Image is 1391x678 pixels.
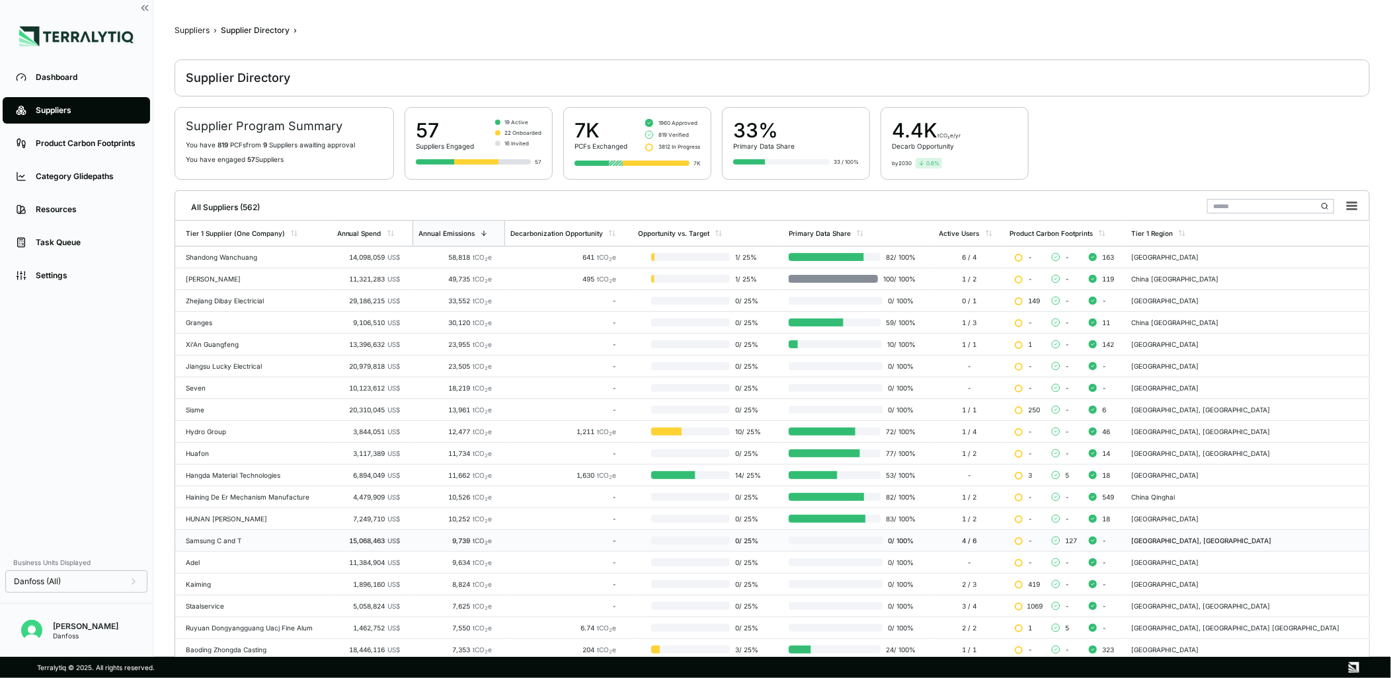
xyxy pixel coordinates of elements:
[609,256,612,262] sub: 2
[883,297,916,305] span: 0 / 100 %
[510,362,616,370] div: -
[473,449,492,457] span: tCO e
[14,576,61,587] span: Danfoss (All)
[1065,362,1069,370] span: -
[1065,493,1069,501] span: -
[1028,449,1032,457] span: -
[730,449,765,457] span: 0 / 25 %
[730,580,765,588] span: 0 / 25 %
[418,319,492,326] div: 30,120
[388,384,401,392] span: US$
[337,449,401,457] div: 3,117,389
[510,406,616,414] div: -
[36,270,137,281] div: Settings
[883,537,916,545] span: 0 / 100 %
[485,518,488,524] sub: 2
[186,118,383,134] h2: Supplier Program Summary
[473,428,492,435] span: tCO e
[939,537,999,545] div: 4 / 6
[1028,493,1032,501] span: -
[1028,515,1032,523] span: -
[510,449,616,457] div: -
[510,253,616,261] div: 641
[485,584,488,589] sub: 2
[504,118,528,126] span: 19 Active
[1131,340,1343,348] div: [GEOGRAPHIC_DATA]
[416,142,474,150] div: Suppliers Engaged
[883,602,916,610] span: 0 / 100 %
[418,229,475,237] div: Annual Emissions
[883,580,916,588] span: 0 / 100 %
[388,537,401,545] span: US$
[939,297,999,305] div: 0 / 1
[658,143,700,151] span: 3812 In Progress
[218,141,228,149] span: 819
[214,25,217,36] span: ›
[485,256,488,262] sub: 2
[263,141,267,149] span: 9
[1131,362,1343,370] div: [GEOGRAPHIC_DATA]
[186,558,327,566] div: Adel
[939,406,999,414] div: 1 / 1
[1131,253,1343,261] div: [GEOGRAPHIC_DATA]
[337,362,401,370] div: 20,979,818
[337,428,401,435] div: 3,844,051
[1065,471,1069,479] span: 5
[881,493,916,501] span: 82 / 100 %
[1131,515,1343,523] div: [GEOGRAPHIC_DATA]
[658,119,697,127] span: 1960 Approved
[1131,297,1343,305] div: [GEOGRAPHIC_DATA]
[1065,428,1069,435] span: -
[1065,297,1069,305] span: -
[730,362,765,370] span: 0 / 25 %
[418,384,492,392] div: 18,219
[1102,384,1106,392] span: -
[186,229,285,237] div: Tier 1 Supplier (One Company)
[186,340,327,348] div: Xi'An Guangfeng
[418,602,492,610] div: 7,625
[881,428,916,435] span: 72 / 100 %
[1065,515,1069,523] span: -
[937,132,961,139] span: tCO₂e/yr
[36,171,137,182] div: Category Glidepaths
[730,384,765,392] span: 0 / 25 %
[473,406,492,414] span: tCO e
[473,493,492,501] span: tCO e
[1028,558,1032,566] span: -
[609,431,612,437] sub: 2
[1102,580,1106,588] span: -
[881,319,916,326] span: 59 / 100 %
[337,537,401,545] div: 15,068,463
[939,471,999,479] div: -
[1028,537,1032,545] span: -
[186,449,327,457] div: Huafon
[882,340,916,348] span: 10 / 100 %
[186,275,327,283] div: [PERSON_NAME]
[939,384,999,392] div: -
[1131,558,1343,566] div: [GEOGRAPHIC_DATA]
[1102,297,1106,305] span: -
[1028,362,1032,370] span: -
[473,384,492,392] span: tCO e
[388,449,401,457] span: US$
[883,362,916,370] span: 0 / 100 %
[1131,449,1343,457] div: [GEOGRAPHIC_DATA], [GEOGRAPHIC_DATA]
[730,602,765,610] span: 0 / 25 %
[926,159,939,167] span: 0.8 %
[186,155,383,163] p: You have engaged Suppliers
[337,602,401,610] div: 5,058,824
[510,297,616,305] div: -
[416,118,474,142] div: 57
[510,275,616,283] div: 495
[881,449,916,457] span: 77 / 100 %
[881,515,916,523] span: 83 / 100 %
[473,253,492,261] span: tCO e
[388,275,401,283] span: US$
[510,580,616,588] div: -
[1010,229,1093,237] div: Product Carbon Footprints
[1028,428,1032,435] span: -
[485,474,488,480] sub: 2
[36,105,137,116] div: Suppliers
[337,275,401,283] div: 11,321,283
[1065,253,1069,261] span: -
